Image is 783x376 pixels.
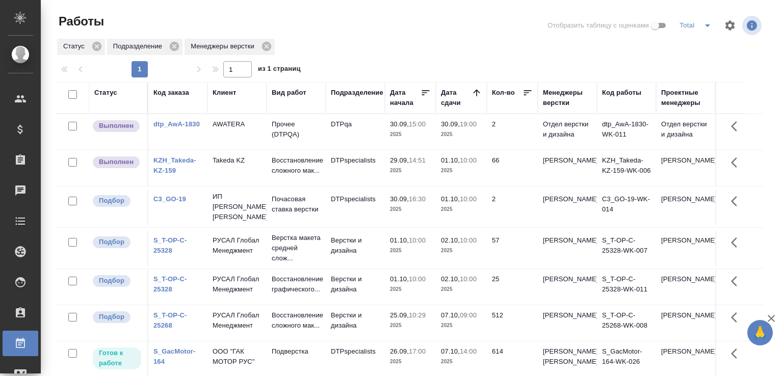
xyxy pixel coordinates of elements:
[153,236,187,254] a: S_T-OP-C-25328
[99,312,124,322] p: Подбор
[487,230,538,266] td: 57
[441,246,482,256] p: 2025
[597,230,656,266] td: S_T-OP-C-25328-WK-007
[92,119,142,133] div: Исполнитель завершил работу
[597,269,656,305] td: S_T-OP-C-25328-WK-011
[390,156,409,164] p: 29.09,
[390,347,409,355] p: 26.09,
[272,233,321,263] p: Верстка макета средней слож...
[441,120,460,128] p: 30.09,
[441,195,460,203] p: 01.10,
[99,276,124,286] p: Подбор
[153,311,187,329] a: S_T-OP-C-25268
[326,230,385,266] td: Верстки и дизайна
[460,120,477,128] p: 19:00
[213,155,262,166] p: Takeda KZ
[409,275,426,283] p: 10:00
[742,16,764,35] span: Посмотреть информацию
[107,39,182,55] div: Подразделение
[725,189,749,213] button: Здесь прячутся важные кнопки
[213,88,236,98] div: Клиент
[543,235,592,246] p: [PERSON_NAME]
[409,195,426,203] p: 16:30
[390,236,409,244] p: 01.10,
[99,237,124,247] p: Подбор
[390,204,431,214] p: 2025
[441,236,460,244] p: 02.10,
[656,305,715,341] td: [PERSON_NAME]
[441,275,460,283] p: 02.10,
[409,347,426,355] p: 17:00
[63,41,88,51] p: Статус
[153,88,189,98] div: Код заказа
[191,41,258,51] p: Менеджеры верстки
[460,347,477,355] p: 14:00
[56,13,104,30] span: Работы
[441,204,482,214] p: 2025
[543,155,592,166] p: [PERSON_NAME]
[747,320,773,345] button: 🙏
[390,320,431,331] p: 2025
[92,194,142,208] div: Можно подбирать исполнителей
[547,20,649,31] span: Отобразить таблицу с оценками
[487,114,538,150] td: 2
[441,357,482,367] p: 2025
[213,310,262,331] p: РУСАЛ Глобал Менеджмент
[213,119,262,129] p: AWATERA
[153,156,196,174] a: KZH_Takeda-KZ-159
[677,17,718,34] div: split button
[597,150,656,186] td: KZH_Takeda-KZ-159-WK-006
[409,156,426,164] p: 14:51
[153,275,187,293] a: S_T-OP-C-25328
[185,39,275,55] div: Менеджеры верстки
[272,155,321,176] p: Восстановление сложного мак...
[213,274,262,294] p: РУСАЛ Глобал Менеджмент
[390,357,431,367] p: 2025
[656,230,715,266] td: [PERSON_NAME]
[441,166,482,176] p: 2025
[487,150,538,186] td: 66
[460,195,477,203] p: 10:00
[390,120,409,128] p: 30.09,
[390,88,421,108] div: Дата начала
[390,246,431,256] p: 2025
[460,275,477,283] p: 10:00
[441,311,460,319] p: 07.10,
[94,88,117,98] div: Статус
[460,156,477,164] p: 10:00
[543,310,592,320] p: [PERSON_NAME]
[441,320,482,331] p: 2025
[57,39,105,55] div: Статус
[390,195,409,203] p: 30.09,
[543,88,592,108] div: Менеджеры верстки
[390,311,409,319] p: 25.09,
[751,322,769,343] span: 🙏
[153,120,200,128] a: dtp_AwA-1830
[409,236,426,244] p: 10:00
[213,235,262,256] p: РУСАЛ Глобал Менеджмент
[492,88,515,98] div: Кол-во
[725,150,749,175] button: Здесь прячутся важные кнопки
[92,155,142,169] div: Исполнитель завершил работу
[725,230,749,255] button: Здесь прячутся важные кнопки
[258,63,301,77] span: из 1 страниц
[272,88,306,98] div: Вид работ
[602,88,641,98] div: Код работы
[326,114,385,150] td: DTPqa
[543,274,592,284] p: [PERSON_NAME]
[725,269,749,293] button: Здесь прячутся важные кнопки
[272,346,321,357] p: Подверстка
[99,196,124,206] p: Подбор
[718,13,742,38] span: Настроить таблицу
[656,269,715,305] td: [PERSON_NAME]
[725,305,749,330] button: Здесь прячутся важные кнопки
[487,305,538,341] td: 512
[272,274,321,294] p: Восстановление графического...
[326,305,385,341] td: Верстки и дизайна
[597,114,656,150] td: dtp_AwA-1830-WK-011
[487,189,538,225] td: 2
[326,189,385,225] td: DTPspecialists
[597,189,656,225] td: C3_GO-19-WK-014
[460,236,477,244] p: 10:00
[409,120,426,128] p: 15:00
